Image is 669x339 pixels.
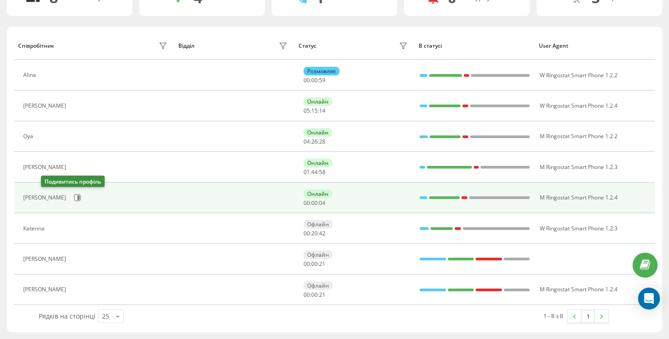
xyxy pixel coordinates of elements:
span: W Ringostat Smart Phone 1.2.3 [540,224,618,232]
div: Онлайн [304,159,332,167]
div: : : [304,292,325,298]
span: M Ringostat Smart Phone 1.2.4 [540,194,618,201]
span: 59 [319,76,325,84]
span: 28 [319,138,325,145]
div: : : [304,169,325,175]
span: Рядків на сторінці [39,312,96,320]
div: Oya [23,133,35,140]
a: 1 [581,310,595,323]
span: 00 [311,199,318,207]
div: Онлайн [304,97,332,106]
span: 20 [311,229,318,237]
div: В статусі [419,43,530,49]
span: 00 [304,229,310,237]
div: Офлайн [304,220,333,229]
div: Відділ [178,43,194,49]
div: Alina [23,72,38,78]
div: : : [304,261,325,267]
span: 58 [319,168,325,176]
span: 00 [304,260,310,268]
span: 00 [304,291,310,299]
span: 01 [304,168,310,176]
span: 14 [319,107,325,115]
span: M Ringostat Smart Phone 1.2.2 [540,132,618,140]
div: User Agent [539,43,650,49]
div: : : [304,108,325,114]
span: M Ringostat Smart Phone 1.2.4 [540,285,618,293]
div: [PERSON_NAME] [23,103,68,109]
span: 00 [304,76,310,84]
div: : : [304,139,325,145]
span: 04 [319,199,325,207]
div: Open Intercom Messenger [638,288,660,309]
span: 15 [311,107,318,115]
span: 00 [311,291,318,299]
span: 00 [311,260,318,268]
div: Онлайн [304,189,332,198]
div: Офлайн [304,281,333,290]
div: : : [304,77,325,84]
div: 25 [102,312,109,321]
span: W Ringostat Smart Phone 1.2.4 [540,102,618,110]
div: 1 - 8 з 8 [543,311,563,320]
div: [PERSON_NAME] [23,256,68,262]
span: 00 [304,199,310,207]
span: 00 [311,76,318,84]
span: 44 [311,168,318,176]
div: : : [304,200,325,206]
span: 21 [319,260,325,268]
div: Офлайн [304,250,333,259]
div: Статус [299,43,316,49]
div: Співробітник [18,43,54,49]
span: 05 [304,107,310,115]
div: Розмовляє [304,67,340,75]
div: Katerina [23,225,47,232]
span: 21 [319,291,325,299]
div: [PERSON_NAME] [23,286,68,293]
span: 04 [304,138,310,145]
span: M Ringostat Smart Phone 1.2.3 [540,163,618,171]
span: 26 [311,138,318,145]
div: [PERSON_NAME] [23,164,68,170]
div: Подивитись профіль [41,176,105,187]
div: Онлайн [304,128,332,137]
span: W Ringostat Smart Phone 1.2.2 [540,71,618,79]
span: 42 [319,229,325,237]
div: [PERSON_NAME] [23,194,68,201]
div: : : [304,230,325,237]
